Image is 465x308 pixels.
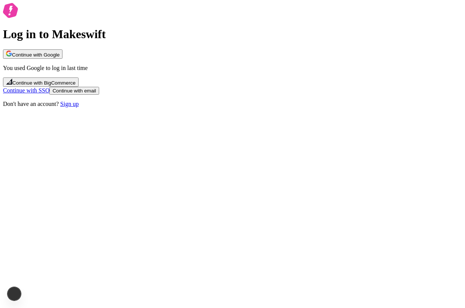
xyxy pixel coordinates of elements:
button: Continue with BigCommerce [3,77,79,87]
span: Continue with BigCommerce [12,80,76,86]
span: Continue with Google [12,52,59,58]
p: You used Google to log in last time [3,65,462,71]
span: Continue with email [52,88,96,94]
a: Sign up [60,101,79,107]
button: Continue with Google [3,49,62,59]
h1: Log in to Makeswift [3,27,462,41]
a: Continue with SSO [3,87,49,94]
button: Continue with email [49,87,99,95]
p: Don't have an account? [3,101,462,107]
